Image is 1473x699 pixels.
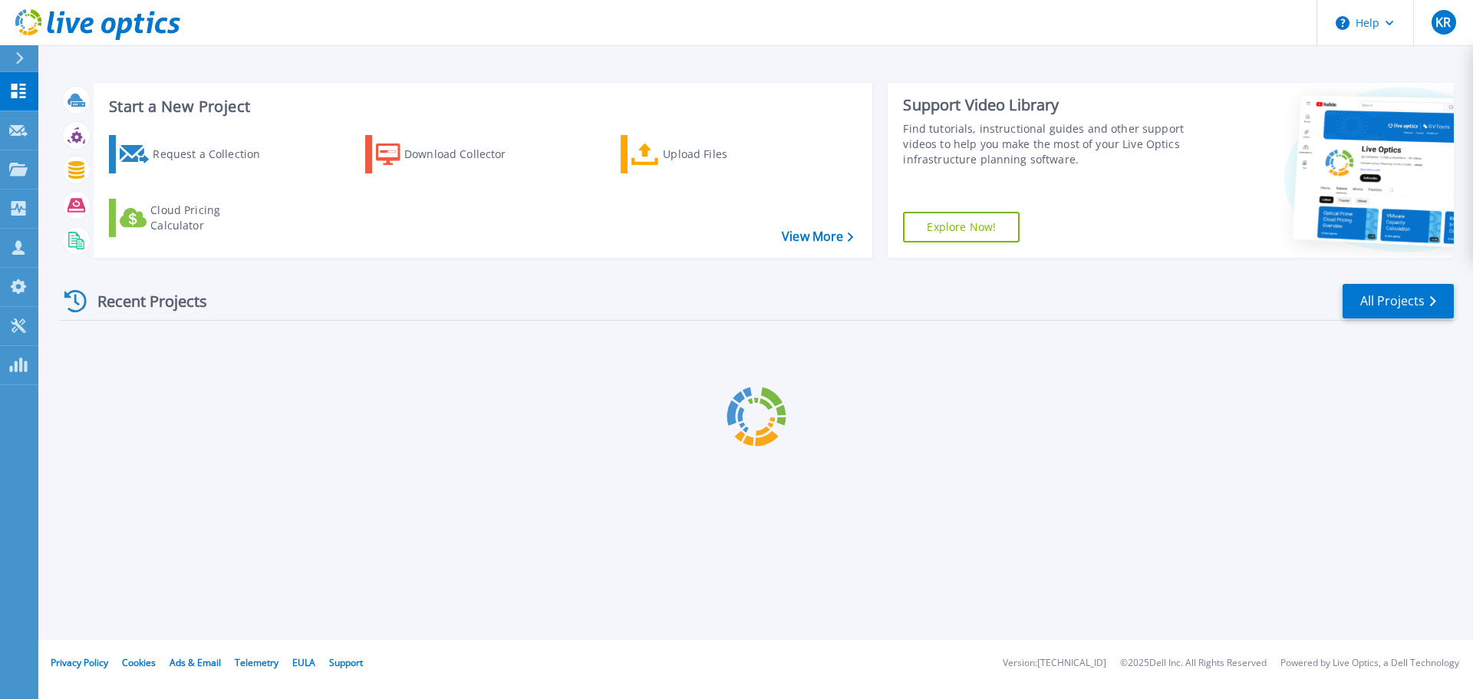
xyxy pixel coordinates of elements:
a: Cookies [122,656,156,669]
a: View More [782,229,853,244]
a: Ads & Email [170,656,221,669]
div: Support Video Library [903,95,1191,115]
div: Cloud Pricing Calculator [150,203,273,233]
a: All Projects [1343,284,1454,318]
a: Upload Files [621,135,792,173]
li: Powered by Live Optics, a Dell Technology [1280,658,1459,668]
li: Version: [TECHNICAL_ID] [1003,658,1106,668]
a: Download Collector [365,135,536,173]
div: Request a Collection [153,139,275,170]
div: Download Collector [404,139,527,170]
a: Request a Collection [109,135,280,173]
a: Explore Now! [903,212,1020,242]
div: Upload Files [663,139,786,170]
li: © 2025 Dell Inc. All Rights Reserved [1120,658,1267,668]
a: Support [329,656,363,669]
h3: Start a New Project [109,98,853,115]
a: EULA [292,656,315,669]
a: Telemetry [235,656,278,669]
a: Privacy Policy [51,656,108,669]
a: Cloud Pricing Calculator [109,199,280,237]
span: KR [1435,16,1451,28]
div: Recent Projects [59,282,228,320]
div: Find tutorials, instructional guides and other support videos to help you make the most of your L... [903,121,1191,167]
